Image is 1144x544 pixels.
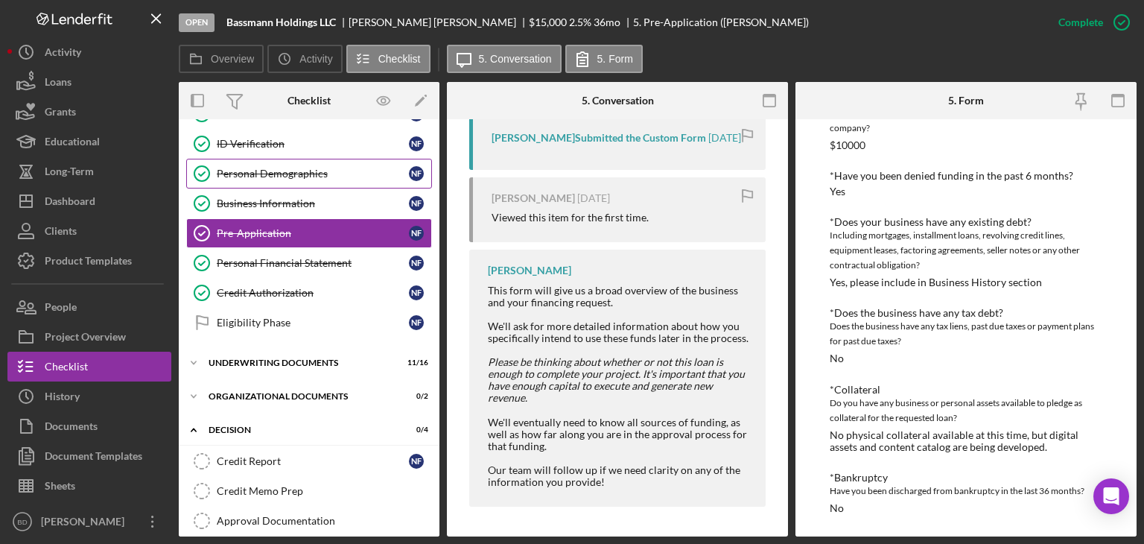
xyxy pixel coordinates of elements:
div: Our team will follow up if we need clarity on any of the information you provide! [488,452,751,488]
button: BD[PERSON_NAME] [7,507,171,537]
div: ID Verification [217,138,409,150]
div: [PERSON_NAME] [37,507,134,540]
div: Pre-Application [217,227,409,239]
button: Sheets [7,471,171,501]
div: 2.5 % [569,16,591,28]
div: Loans [45,67,71,101]
div: Have you been discharged from bankruptcy in the last 36 months? [830,484,1102,499]
button: Product Templates [7,246,171,276]
div: *Bankruptcy [830,472,1102,484]
div: 5. Pre-Application ([PERSON_NAME]) [633,16,809,28]
button: Complete [1043,7,1137,37]
button: Dashboard [7,186,171,216]
div: *Collateral [830,384,1102,396]
div: People [45,292,77,326]
div: We'll ask for more detailed information about how you specifically intend to use these funds late... [488,320,751,344]
a: Educational [7,127,171,156]
a: Credit ReportNF [186,446,432,476]
a: Approval Documentation [186,506,432,536]
button: Long-Term [7,156,171,186]
div: Credit Authorization [217,287,409,299]
div: Checklist [287,95,331,107]
a: Credit AuthorizationNF [186,278,432,308]
div: We'll eventually need to know all sources of funding, as well as how far along you are in the app... [488,417,751,452]
div: Activity [45,37,81,71]
div: Educational [45,127,100,160]
a: Credit Memo Prep [186,476,432,506]
div: Does the business have any tax liens, past due taxes or payment plans for past due taxes? [830,319,1102,349]
button: 5. Conversation [447,45,562,73]
div: Viewed this item for the first time. [492,212,649,224]
div: Credit Report [217,455,409,467]
div: *Have you been denied funding in the past 6 months? [830,170,1102,182]
div: [PERSON_NAME] Submitted the Custom Form [492,132,706,144]
div: How much money did you personally invest as an owner into your company? [830,106,1102,136]
div: Clients [45,216,77,250]
div: [PERSON_NAME] [PERSON_NAME] [349,16,529,28]
div: Document Templates [45,441,142,475]
div: Complete [1058,7,1103,37]
div: Product Templates [45,246,132,279]
button: Project Overview [7,322,171,352]
div: [PERSON_NAME] [488,265,571,276]
button: 5. Form [565,45,643,73]
div: 5. Form [948,95,984,107]
div: Grants [45,97,76,130]
div: Open [179,13,214,32]
div: 5. Conversation [582,95,654,107]
label: Overview [211,53,254,65]
div: Decision [209,426,391,434]
div: N F [409,315,424,330]
div: Including mortgages, installment loans, revolving credit lines, equipment leases, factoring agree... [830,228,1102,273]
div: Yes [830,186,845,197]
div: Dashboard [45,186,95,220]
a: Business InformationNF [186,189,432,218]
div: N F [409,454,424,469]
div: Sheets [45,471,75,505]
text: BD [17,518,27,526]
div: 0 / 2 [401,392,428,401]
div: Long-Term [45,156,94,190]
div: N F [409,256,424,271]
div: N F [409,196,424,211]
div: Checklist [45,352,88,385]
div: 0 / 4 [401,426,428,434]
div: Approval Documentation [217,515,431,527]
a: Loans [7,67,171,97]
div: No [830,352,844,364]
div: 36 mo [594,16,620,28]
label: 5. Form [597,53,633,65]
div: 11 / 16 [401,358,428,367]
div: Open Intercom Messenger [1093,478,1129,514]
button: Documents [7,411,171,441]
a: History [7,382,171,411]
button: Activity [7,37,171,67]
a: Personal Financial StatementNF [186,248,432,278]
div: History [45,382,80,415]
div: No [830,502,844,514]
button: Grants [7,97,171,127]
a: Eligibility PhaseNF [186,308,432,338]
div: N F [409,285,424,300]
div: Underwriting Documents [209,358,391,367]
div: Eligibility Phase [217,317,409,329]
em: Please be thinking about whether or not this loan is enough to complete your project. It's import... [488,355,745,404]
button: Clients [7,216,171,246]
div: *Does the business have any tax debt? [830,307,1102,319]
button: Checklist [346,45,430,73]
label: Activity [299,53,332,65]
button: People [7,292,171,322]
div: *Does your business have any existing debt? [830,216,1102,228]
a: ID VerificationNF [186,129,432,159]
button: Checklist [7,352,171,382]
button: Document Templates [7,441,171,471]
